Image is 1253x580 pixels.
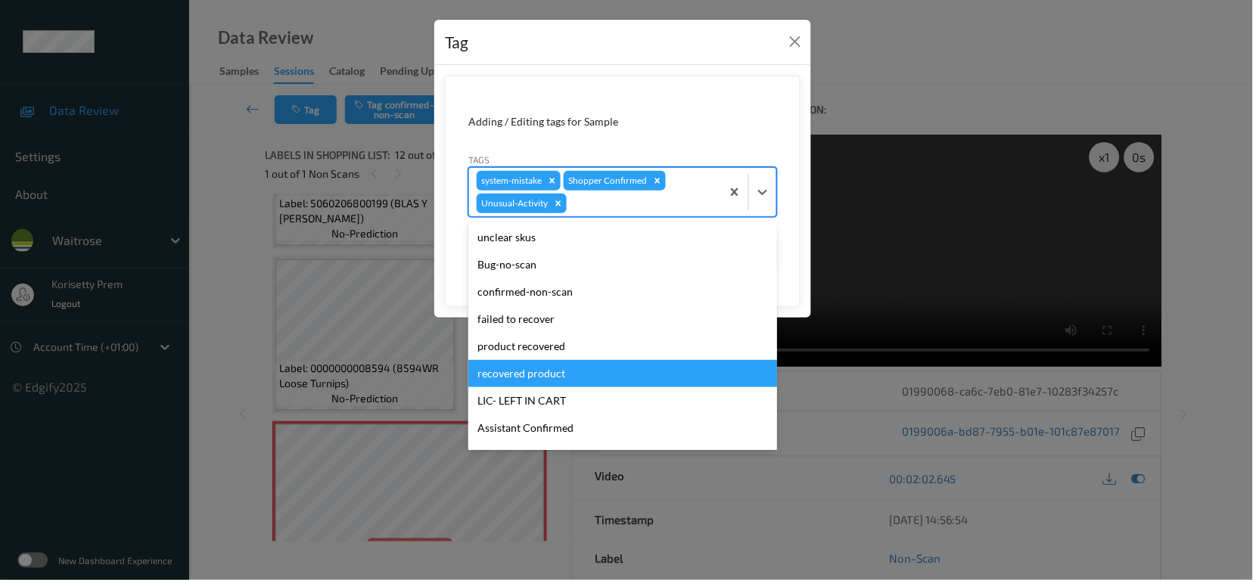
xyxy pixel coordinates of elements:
div: failed to recover [468,306,777,333]
div: Remove Unusual-Activity [550,194,567,213]
label: Tags [468,153,490,166]
div: LP_MESSAGE_IGNORED_BUSY [468,442,777,469]
div: Assistant Confirmed [468,414,777,442]
div: Adding / Editing tags for Sample [468,114,777,129]
div: Shopper Confirmed [564,171,649,191]
div: system-mistake [477,171,544,191]
div: confirmed-non-scan [468,278,777,306]
div: Remove Shopper Confirmed [649,171,666,191]
div: Remove system-mistake [544,171,561,191]
div: product recovered [468,333,777,360]
button: Close [785,31,806,52]
div: Bug-no-scan [468,251,777,278]
div: Tag [445,30,468,54]
div: Unusual-Activity [477,194,550,213]
div: LIC- LEFT IN CART [468,387,777,414]
div: recovered product [468,360,777,387]
div: unclear skus [468,224,777,251]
